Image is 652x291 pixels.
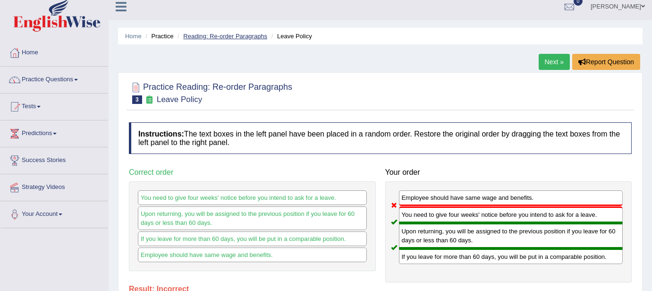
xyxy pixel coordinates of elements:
[0,174,108,198] a: Strategy Videos
[399,248,623,264] div: If you leave for more than 60 days, you will be put in a comparable position.
[269,32,312,41] li: Leave Policy
[572,54,640,70] button: Report Question
[0,94,108,117] a: Tests
[399,206,623,223] div: You need to give four weeks' notice before you intend to ask for a leave.
[0,67,108,90] a: Practice Questions
[129,168,376,177] h4: Correct order
[129,122,632,154] h4: The text boxes in the left panel have been placed in a random order. Restore the original order b...
[0,40,108,63] a: Home
[132,95,142,104] span: 3
[143,32,173,41] li: Practice
[0,201,108,225] a: Your Account
[183,33,267,40] a: Reading: Re-order Paragraphs
[125,33,142,40] a: Home
[399,223,623,248] div: Upon returning, you will be assigned to the previous position if you leave for 60 days or less th...
[0,120,108,144] a: Predictions
[138,130,184,138] b: Instructions:
[539,54,570,70] a: Next »
[138,248,367,262] div: Employee should have same wage and benefits.
[144,95,154,104] small: Exam occurring question
[138,231,367,246] div: If you leave for more than 60 days, you will be put in a comparable position.
[399,190,623,206] div: Employee should have same wage and benefits.
[157,95,202,104] small: Leave Policy
[0,147,108,171] a: Success Stories
[129,80,292,104] h2: Practice Reading: Re-order Paragraphs
[138,206,367,230] div: Upon returning, you will be assigned to the previous position if you leave for 60 days or less th...
[138,190,367,205] div: You need to give four weeks' notice before you intend to ask for a leave.
[385,168,632,177] h4: Your order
